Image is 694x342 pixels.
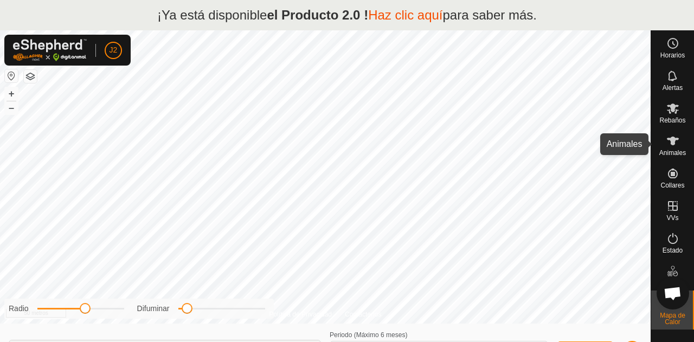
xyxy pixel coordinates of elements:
[157,8,162,22] font: ¡
[269,309,332,319] a: Política de Privacidad
[666,214,678,222] font: VVs
[267,8,368,22] font: el Producto 2.0 !
[162,8,267,22] font: Ya está disponible
[368,8,442,22] a: Haz clic aquí
[24,70,37,83] button: Capas del Mapa
[9,304,29,313] font: Radio
[660,182,684,189] font: Collares
[330,331,407,339] font: Periodo (Máximo 6 meses)
[269,311,332,318] font: Política de Privacidad
[5,101,18,114] button: –
[659,149,686,157] font: Animales
[5,87,18,100] button: +
[345,309,381,319] a: Contáctenos
[443,8,537,22] font: para saber más.
[13,39,87,61] img: Logotipo de Gallagher
[663,247,683,254] font: Estado
[9,88,15,99] font: +
[660,312,685,326] font: Mapa de Calor
[663,84,683,92] font: Alertas
[5,69,18,82] button: Restablecer Mapa
[345,311,381,318] font: Contáctenos
[9,102,14,113] font: –
[657,277,689,309] div: Chat abierto
[659,117,685,124] font: Rebaños
[137,304,170,313] font: Difuminar
[110,46,118,54] font: J2
[660,51,685,59] font: Horarios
